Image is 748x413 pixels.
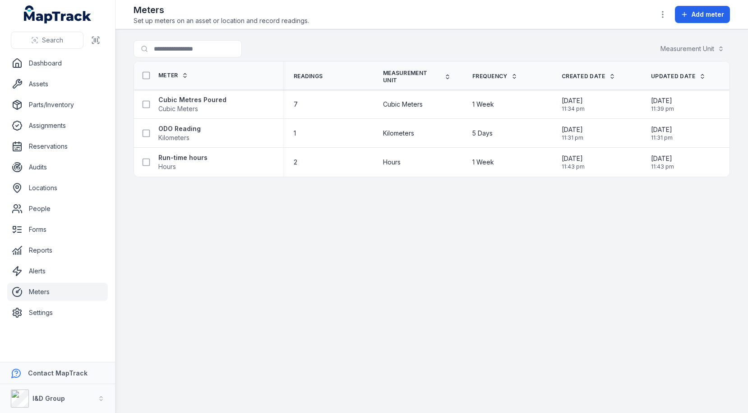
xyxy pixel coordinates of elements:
span: Kilometers [383,129,414,138]
a: Alerts [7,262,108,280]
a: Assignments [7,117,108,135]
strong: Run-time hours [158,153,208,162]
span: Add meter [692,10,724,19]
strong: Cubic Metres Poured [158,95,226,104]
span: [DATE] [651,154,674,163]
a: Audits [7,158,108,176]
span: 1 [294,129,296,138]
span: Hours [158,163,176,170]
span: Cubic Meters [383,100,423,109]
time: 05/10/2025, 11:31:36 pm [651,125,673,141]
span: 11:43 pm [651,163,674,170]
span: Search [42,36,63,45]
button: Search [11,32,83,49]
a: Meter [158,72,188,79]
span: 11:31 pm [562,134,583,141]
time: 05/10/2025, 11:31:36 pm [562,125,583,141]
span: 11:43 pm [562,163,585,170]
a: Parts/Inventory [7,96,108,114]
strong: Contact MapTrack [28,369,88,377]
span: [DATE] [562,96,585,105]
a: Created Date [562,73,615,80]
span: Readings [294,73,323,80]
span: Created Date [562,73,605,80]
strong: ODO Reading [158,124,201,133]
button: Measurement Unit [655,40,730,57]
a: Reservations [7,137,108,155]
a: People [7,200,108,218]
span: 2 [294,158,297,167]
span: Cubic Meters [158,105,198,113]
span: 11:34 pm [562,105,585,113]
a: Forms [7,221,108,239]
span: [DATE] [651,125,673,134]
h2: Meters [134,4,309,16]
span: Set up meters on an asset or location and record readings. [134,16,309,25]
a: Settings [7,304,108,322]
a: Reports [7,241,108,259]
span: 5 Days [472,129,493,138]
a: Meters [7,283,108,301]
a: Dashboard [7,54,108,72]
span: [DATE] [562,154,585,163]
a: Measurement Unit [383,70,451,84]
span: 7 [294,100,298,109]
span: Hours [383,158,401,167]
a: Run-time hoursHours [158,153,208,171]
span: 1 Week [472,158,494,167]
a: Locations [7,179,108,197]
time: 05/10/2025, 11:34:46 pm [562,96,585,113]
span: [DATE] [651,96,674,105]
span: Updated Date [651,73,696,80]
time: 05/10/2025, 11:43:04 pm [562,154,585,170]
span: Frequency [472,73,508,80]
span: [DATE] [562,125,583,134]
span: Measurement Unit [383,70,441,84]
span: Kilometers [158,134,189,141]
span: 11:31 pm [651,134,673,141]
a: Cubic Metres PouredCubic Meters [158,95,226,113]
a: Assets [7,75,108,93]
span: Meter [158,72,178,79]
span: 1 Week [472,100,494,109]
a: Updated Date [651,73,706,80]
a: Frequency [472,73,517,80]
button: Add meter [675,6,730,23]
span: 11:39 pm [651,105,674,113]
a: MapTrack [24,5,92,23]
a: ODO ReadingKilometers [158,124,201,142]
time: 05/10/2025, 11:43:04 pm [651,154,674,170]
strong: I&D Group [32,394,65,402]
time: 05/10/2025, 11:39:46 pm [651,96,674,113]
